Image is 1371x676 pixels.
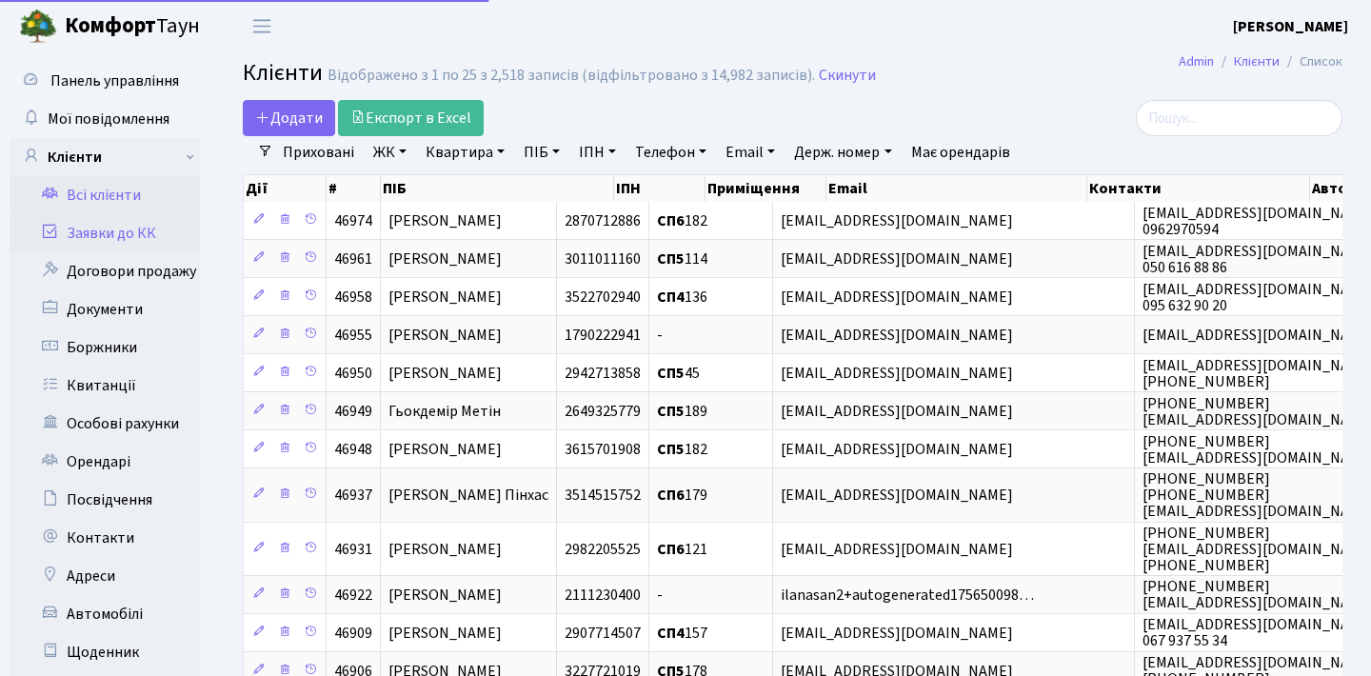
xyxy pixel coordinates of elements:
[657,210,685,231] b: СП6
[10,481,200,519] a: Посвідчення
[388,539,502,560] span: [PERSON_NAME]
[10,328,200,367] a: Боржники
[334,210,372,231] span: 46974
[657,287,685,308] b: СП4
[571,136,624,169] a: ІПН
[565,439,641,460] span: 3615701908
[10,138,200,176] a: Клієнти
[10,62,200,100] a: Панель управління
[10,443,200,481] a: Орендарі
[781,363,1013,384] span: [EMAIL_ADDRESS][DOMAIN_NAME]
[10,557,200,595] a: Адреси
[10,214,200,252] a: Заявки до КК
[388,623,502,644] span: [PERSON_NAME]
[10,405,200,443] a: Особові рахунки
[1150,42,1371,82] nav: breadcrumb
[388,363,502,384] span: [PERSON_NAME]
[334,485,372,506] span: 46937
[657,539,707,560] span: 121
[657,363,700,384] span: 45
[565,287,641,308] span: 3522702940
[657,623,707,644] span: 157
[50,70,179,91] span: Панель управління
[334,623,372,644] span: 46909
[418,136,512,169] a: Квартира
[10,367,200,405] a: Квитанції
[10,290,200,328] a: Документи
[781,623,1013,644] span: [EMAIL_ADDRESS][DOMAIN_NAME]
[10,100,200,138] a: Мої повідомлення
[381,175,613,202] th: ПІБ
[10,519,200,557] a: Контакти
[388,249,502,269] span: [PERSON_NAME]
[48,109,169,129] span: Мої повідомлення
[657,539,685,560] b: СП6
[338,100,484,136] a: Експорт в Excel
[238,10,286,42] button: Переключити навігацію
[1280,51,1342,72] li: Список
[275,136,362,169] a: Приховані
[657,249,685,269] b: СП5
[565,210,641,231] span: 2870712886
[388,287,502,308] span: [PERSON_NAME]
[10,252,200,290] a: Договори продажу
[627,136,714,169] a: Телефон
[388,585,502,606] span: [PERSON_NAME]
[565,249,641,269] span: 3011011160
[1233,15,1348,38] a: [PERSON_NAME]
[565,325,641,346] span: 1790222941
[388,401,501,422] span: Гьокдемір Метін
[10,595,200,633] a: Автомобілі
[565,585,641,606] span: 2111230400
[388,485,548,506] span: [PERSON_NAME] Пінхас
[826,175,1087,202] th: Email
[65,10,156,41] b: Комфорт
[781,325,1013,346] span: [EMAIL_ADDRESS][DOMAIN_NAME]
[781,539,1013,560] span: [EMAIL_ADDRESS][DOMAIN_NAME]
[657,439,685,460] b: СП5
[255,108,323,129] span: Додати
[657,287,707,308] span: 136
[657,585,663,606] span: -
[334,363,372,384] span: 46950
[388,210,502,231] span: [PERSON_NAME]
[565,363,641,384] span: 2942713858
[786,136,899,169] a: Держ. номер
[657,325,663,346] span: -
[1136,100,1342,136] input: Пошук...
[65,10,200,43] span: Таун
[516,136,567,169] a: ПІБ
[243,100,335,136] a: Додати
[781,585,1034,606] span: ilanasan2+autogenerated175650098…
[334,325,372,346] span: 46955
[1234,51,1280,71] a: Клієнти
[565,539,641,560] span: 2982205525
[781,485,1013,506] span: [EMAIL_ADDRESS][DOMAIN_NAME]
[334,401,372,422] span: 46949
[657,363,685,384] b: СП5
[781,439,1013,460] span: [EMAIL_ADDRESS][DOMAIN_NAME]
[565,485,641,506] span: 3514515752
[334,249,372,269] span: 46961
[243,56,323,89] span: Клієнти
[334,539,372,560] span: 46931
[718,136,783,169] a: Email
[657,623,685,644] b: СП4
[614,175,706,202] th: ІПН
[327,175,381,202] th: #
[10,633,200,671] a: Щоденник
[565,623,641,644] span: 2907714507
[781,210,1013,231] span: [EMAIL_ADDRESS][DOMAIN_NAME]
[366,136,414,169] a: ЖК
[1179,51,1214,71] a: Admin
[657,485,685,506] b: СП6
[705,175,826,202] th: Приміщення
[334,287,372,308] span: 46958
[1087,175,1311,202] th: Контакти
[781,401,1013,422] span: [EMAIL_ADDRESS][DOMAIN_NAME]
[657,401,685,422] b: СП5
[819,67,876,85] a: Скинути
[328,67,815,85] div: Відображено з 1 по 25 з 2,518 записів (відфільтровано з 14,982 записів).
[657,485,707,506] span: 179
[565,401,641,422] span: 2649325779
